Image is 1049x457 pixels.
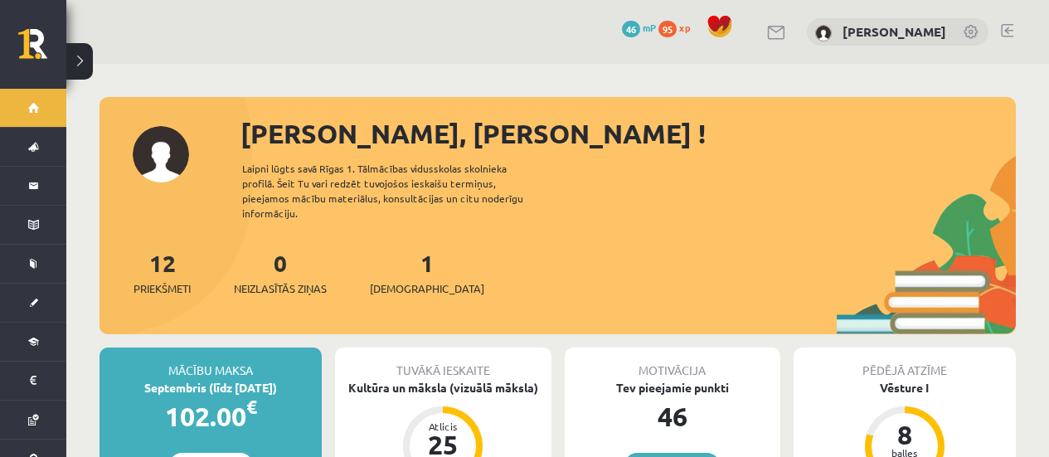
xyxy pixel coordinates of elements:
[658,21,698,34] a: 95 xp
[658,21,677,37] span: 95
[18,29,66,70] a: Rīgas 1. Tālmācības vidusskola
[242,161,552,221] div: Laipni lūgts savā Rīgas 1. Tālmācības vidusskolas skolnieka profilā. Šeit Tu vari redzēt tuvojošo...
[335,379,551,396] div: Kultūra un māksla (vizuālā māksla)
[234,248,327,297] a: 0Neizlasītās ziņas
[240,114,1016,153] div: [PERSON_NAME], [PERSON_NAME] !
[880,421,930,448] div: 8
[418,421,468,431] div: Atlicis
[815,25,832,41] img: Paula Lilū Deksne
[679,21,690,34] span: xp
[622,21,656,34] a: 46 mP
[565,396,780,436] div: 46
[100,396,322,436] div: 102.00
[370,248,484,297] a: 1[DEMOGRAPHIC_DATA]
[134,248,191,297] a: 12Priekšmeti
[643,21,656,34] span: mP
[370,280,484,297] span: [DEMOGRAPHIC_DATA]
[335,348,551,379] div: Tuvākā ieskaite
[794,379,1016,396] div: Vēsture I
[134,280,191,297] span: Priekšmeti
[794,348,1016,379] div: Pēdējā atzīme
[843,23,946,40] a: [PERSON_NAME]
[622,21,640,37] span: 46
[100,379,322,396] div: Septembris (līdz [DATE])
[565,379,780,396] div: Tev pieejamie punkti
[234,280,327,297] span: Neizlasītās ziņas
[100,348,322,379] div: Mācību maksa
[565,348,780,379] div: Motivācija
[246,395,257,419] span: €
